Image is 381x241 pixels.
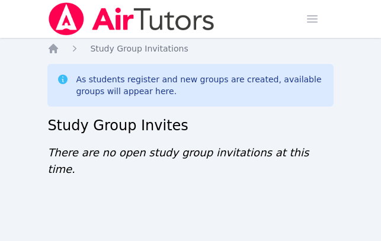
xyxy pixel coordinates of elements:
[90,44,188,53] span: Study Group Invitations
[47,146,309,175] span: There are no open study group invitations at this time.
[47,116,333,135] h2: Study Group Invites
[47,2,215,36] img: Air Tutors
[90,43,188,54] a: Study Group Invitations
[76,73,324,97] div: As students register and new groups are created, available groups will appear here.
[47,43,333,54] nav: Breadcrumb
